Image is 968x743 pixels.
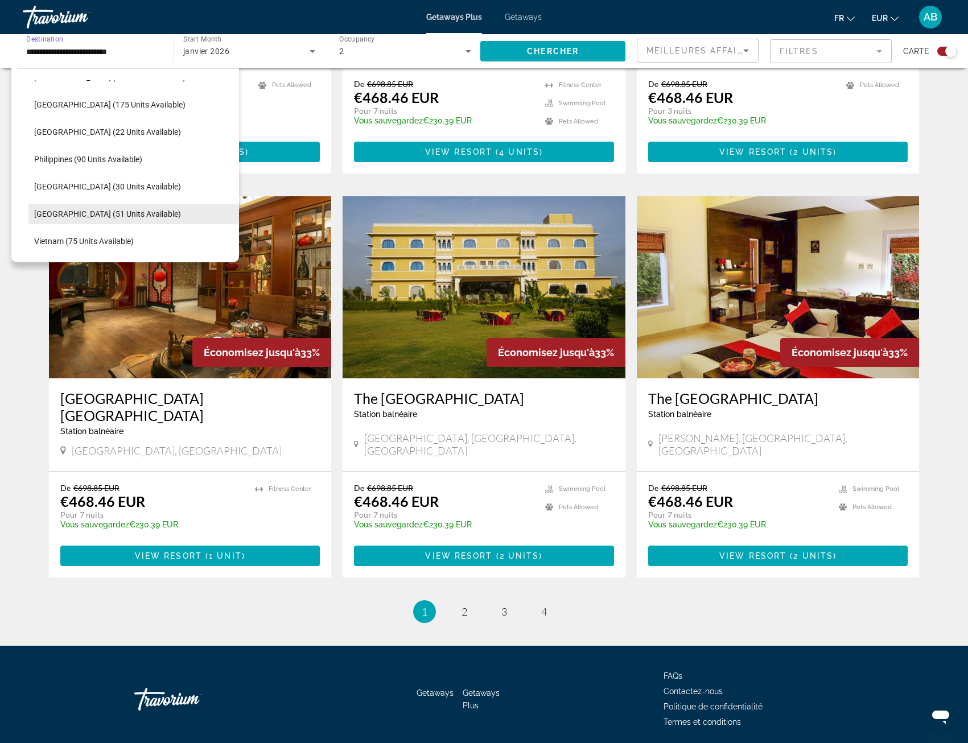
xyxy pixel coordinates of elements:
span: Pets Allowed [272,81,311,89]
span: Vous sauvegardez [60,520,129,529]
span: Station balnéaire [648,410,711,419]
button: [GEOGRAPHIC_DATA] (51 units available) [28,204,239,224]
a: Politique de confidentialité [664,702,763,711]
span: ( ) [492,147,543,156]
span: Destination [26,35,63,43]
button: View Resort(4 units) [354,142,614,162]
img: DJ21O01X.jpg [49,196,332,378]
span: [GEOGRAPHIC_DATA] (51 units available) [34,209,181,218]
span: Économisez jusqu'à [204,346,300,358]
p: Pour 7 nuits [648,510,828,520]
span: View Resort [719,551,786,560]
p: €468.46 EUR [648,493,733,510]
button: View Resort(2 units) [648,546,908,566]
span: Pets Allowed [559,503,598,511]
a: Getaways [417,688,454,697]
span: Station balnéaire [60,427,123,436]
span: Vietnam (75 units available) [34,237,134,246]
span: Fitness Center [269,485,311,493]
span: View Resort [425,147,492,156]
p: €468.46 EUR [648,89,733,106]
span: Getaways Plus [426,13,482,22]
a: View Resort(2 units) [354,546,614,566]
button: Chercher [480,41,625,61]
span: 2 units [793,147,833,156]
span: 4 units [499,147,539,156]
p: Pour 7 nuits [60,510,244,520]
span: €698.85 EUR [367,483,413,493]
span: ( ) [202,551,245,560]
img: DW51E01X.jpg [343,196,625,378]
button: View Resort(2 units) [648,142,908,162]
p: €230.39 EUR [354,520,534,529]
span: Économisez jusqu'à [498,346,595,358]
span: €698.85 EUR [367,79,413,89]
iframe: Bouton de lancement de la fenêtre de messagerie [922,697,959,734]
span: Philippines (90 units available) [34,155,142,164]
span: [GEOGRAPHIC_DATA] (22 units available) [34,127,181,137]
a: FAQs [664,671,682,680]
button: Filter [770,39,892,64]
span: Pets Allowed [559,118,598,125]
span: 2 units [500,551,539,560]
button: Philippines (90 units available) [28,149,239,170]
span: 3 [501,605,507,618]
span: €698.85 EUR [661,483,707,493]
nav: Pagination [49,600,920,623]
button: [GEOGRAPHIC_DATA] (30 units available) [28,176,239,197]
p: €230.39 EUR [648,116,835,125]
span: 1 [422,605,427,618]
span: De [60,483,71,493]
p: €468.46 EUR [60,493,145,510]
span: [GEOGRAPHIC_DATA] (175 units available) [34,100,186,109]
span: Fitness Center [559,81,602,89]
span: Swimming Pool [559,100,605,107]
a: Getaways [505,13,542,22]
span: 2 [339,47,344,56]
span: EUR [872,14,888,23]
a: The [GEOGRAPHIC_DATA] [648,390,908,407]
span: Carte [903,43,929,59]
span: [PERSON_NAME], [GEOGRAPHIC_DATA], [GEOGRAPHIC_DATA] [658,432,908,457]
span: AB [924,11,937,23]
p: Pour 3 nuits [648,106,835,116]
span: Contactez-nous [664,687,723,696]
span: Économisez jusqu'à [792,346,888,358]
span: ( ) [493,551,543,560]
span: Vous sauvegardez [648,520,717,529]
a: Termes et conditions [664,717,741,727]
p: €230.39 EUR [354,116,534,125]
span: De [354,483,364,493]
span: Vous sauvegardez [354,520,423,529]
a: Travorium [23,2,137,32]
button: View Resort(1 unit) [60,546,320,566]
span: Vous sauvegardez [354,116,423,125]
span: Station balnéaire [354,410,417,419]
span: fr [834,14,844,23]
button: [GEOGRAPHIC_DATA] (22 units available) [28,122,239,142]
a: The [GEOGRAPHIC_DATA] [354,390,614,407]
span: De [354,79,364,89]
span: ( ) [786,147,837,156]
span: Pets Allowed [852,503,892,511]
a: [GEOGRAPHIC_DATA] [GEOGRAPHIC_DATA] [60,390,320,424]
div: 33% [487,338,625,367]
span: [GEOGRAPHIC_DATA] (30 units available) [34,182,181,191]
span: €698.85 EUR [73,483,120,493]
span: De [648,483,658,493]
span: janvier 2026 [183,47,229,56]
span: Getaways Plus [463,688,500,710]
p: €230.39 EUR [648,520,828,529]
span: 1 unit [209,551,242,560]
button: Vietnam (75 units available) [28,231,239,251]
span: Swimming Pool [852,485,899,493]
